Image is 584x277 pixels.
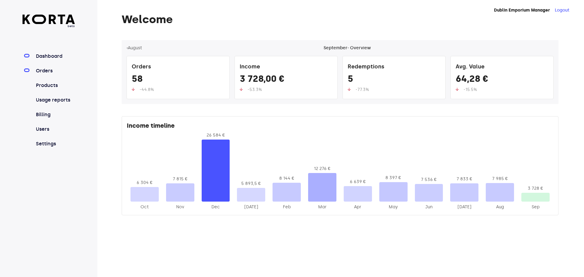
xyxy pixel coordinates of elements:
div: Orders [132,61,224,73]
div: 5 [348,73,440,87]
a: Billing [35,111,75,118]
span: -53.3% [248,87,262,92]
img: up [456,88,459,91]
span: -15.5% [464,87,477,92]
div: 7 536 € [415,177,443,183]
div: 26 584 € [202,132,230,138]
div: 8 397 € [379,175,408,181]
div: 8 144 € [273,175,301,182]
button: Logout [555,7,569,13]
div: Income [240,61,332,73]
div: 7 833 € [450,176,478,182]
div: 7 815 € [166,176,194,182]
div: 2025-Sep [521,204,550,210]
div: 2025-Jun [415,204,443,210]
div: 2025-Apr [344,204,372,210]
a: Usage reports [35,96,75,104]
div: Avg. Value [456,61,548,73]
div: September - Overview [324,45,371,51]
div: 2025-Aug [486,204,514,210]
a: Users [35,126,75,133]
div: Income timeline [127,121,553,132]
div: 2025-Jan [237,204,265,210]
div: 5 893,5 € [237,181,265,187]
h1: Welcome [122,13,558,26]
div: 2025-Feb [273,204,301,210]
div: 2025-May [379,204,408,210]
div: 2024-Oct [130,204,159,210]
strong: Dublin Emporium Manager [494,8,550,13]
div: Redemptions [348,61,440,73]
div: 2025-Jul [450,204,478,210]
div: 12 276 € [308,166,336,172]
div: 64,28 € [456,73,548,87]
button: ‹August [127,45,142,51]
span: -44.8% [140,87,154,92]
span: beta [23,24,75,28]
a: Products [35,82,75,89]
img: up [348,88,351,91]
img: up [240,88,243,91]
div: 6 304 € [130,180,159,186]
img: Korta [23,15,75,24]
div: 2025-Mar [308,204,336,210]
a: beta [23,15,75,28]
div: 3 728 € [521,185,550,192]
div: 3 728,00 € [240,73,332,87]
a: Orders [35,67,75,74]
div: 58 [132,73,224,87]
span: -77.3% [356,87,369,92]
a: Settings [35,140,75,147]
div: 2024-Dec [202,204,230,210]
div: 6 639 € [344,179,372,185]
div: 2024-Nov [166,204,194,210]
div: 7 985 € [486,176,514,182]
a: Dashboard [35,53,75,60]
img: up [132,88,135,91]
